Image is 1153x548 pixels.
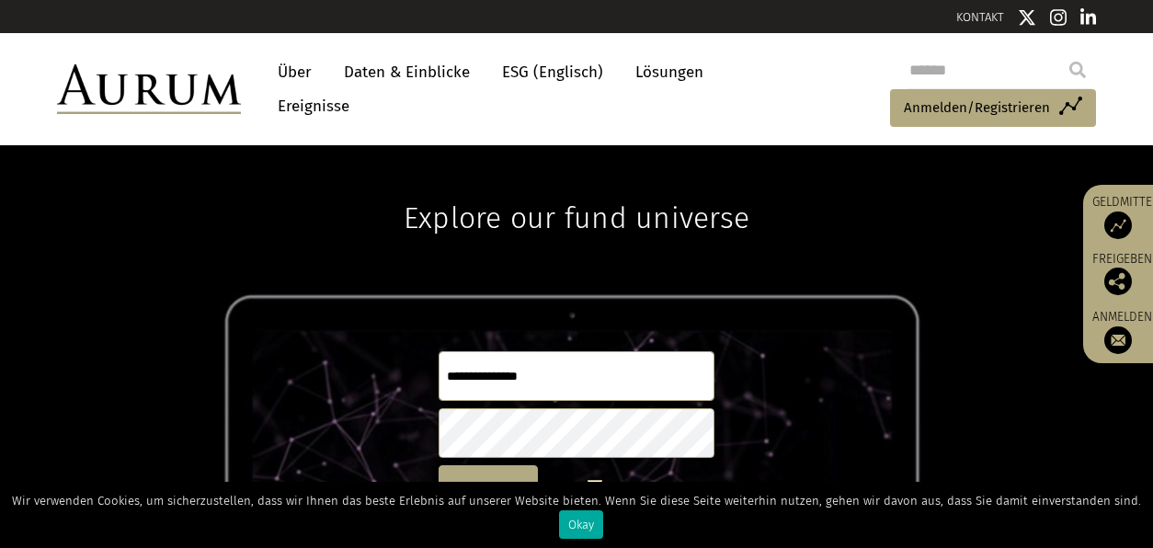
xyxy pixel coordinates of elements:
a: Daten & Einblicke [335,55,479,89]
a: Anmelden [1092,309,1152,354]
a: ESG (Englisch) [493,55,612,89]
font: Freigeben [1092,251,1152,267]
a: Ereignisse [268,89,349,123]
input: Submit [1059,51,1096,88]
img: Melden Sie sich für unseren Newsletter an [1104,326,1132,354]
font: Wir verwenden Cookies, um sicherzustellen, dass wir Ihnen das beste Erlebnis auf unserer Website ... [12,494,1141,508]
h1: Explore our fund universe [404,145,749,235]
font: Anmelden [1092,309,1152,325]
img: Diesen Beitrag teilen [1104,268,1132,295]
button: Sign in [439,465,538,515]
a: Anmelden/Registrieren [890,89,1096,128]
a: Lösungen [626,55,713,89]
img: Zugang zu Geldern [1104,211,1132,239]
img: Linkedin-Symbol [1080,8,1097,27]
a: KONTAKT [956,10,1004,24]
img: Instagram-Symbol [1050,8,1067,27]
img: Aurum [57,64,241,114]
span: Anmelden/Registrieren [904,97,1050,119]
a: Über [268,55,321,89]
div: Okay [559,510,603,539]
img: Twitter-Symbol [1018,8,1036,27]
